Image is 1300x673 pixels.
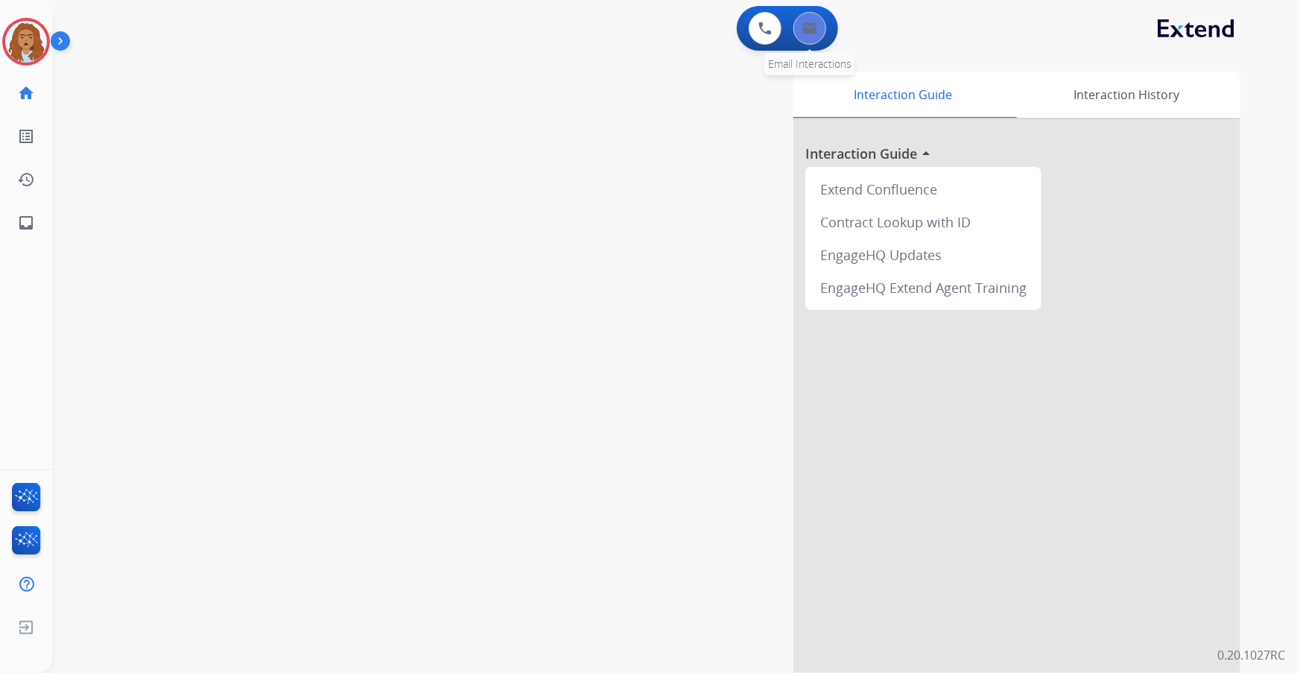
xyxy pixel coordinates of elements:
mat-icon: list_alt [17,127,35,145]
div: EngageHQ Extend Agent Training [811,271,1036,304]
div: Interaction Guide [793,72,1013,118]
img: avatar [5,21,47,63]
mat-icon: home [17,84,35,102]
mat-icon: history [17,171,35,189]
p: 0.20.1027RC [1217,646,1285,664]
mat-icon: inbox [17,214,35,232]
span: Email Interactions [768,57,852,71]
div: Contract Lookup with ID [811,206,1036,238]
div: Interaction History [1013,72,1240,118]
div: EngageHQ Updates [811,238,1036,271]
div: Extend Confluence [811,173,1036,206]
